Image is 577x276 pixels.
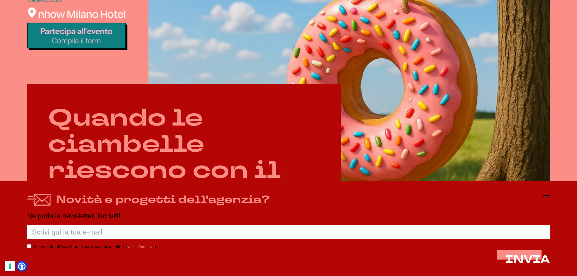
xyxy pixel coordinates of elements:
[27,212,550,220] p: Ne parla la newsletter. Iscriviti!
[48,105,320,210] h2: Quando le ciambelle riescono con il buco
[505,252,550,267] span: INVIA
[505,254,550,265] button: INVIA
[56,192,270,208] h4: Novità e progetti dell'agenzia?
[18,262,26,270] a: Open Accessibility Menu
[27,225,550,239] input: Scrivi qui la tua e-mail
[5,261,15,271] button: Le tue preferenze relative al consenso per le tecnologie di tracciamento
[32,244,124,249] label: Acconsento all’iscrizione al servizio di newsletter*
[127,244,155,249] a: vedi informativa
[126,244,156,249] span: ( )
